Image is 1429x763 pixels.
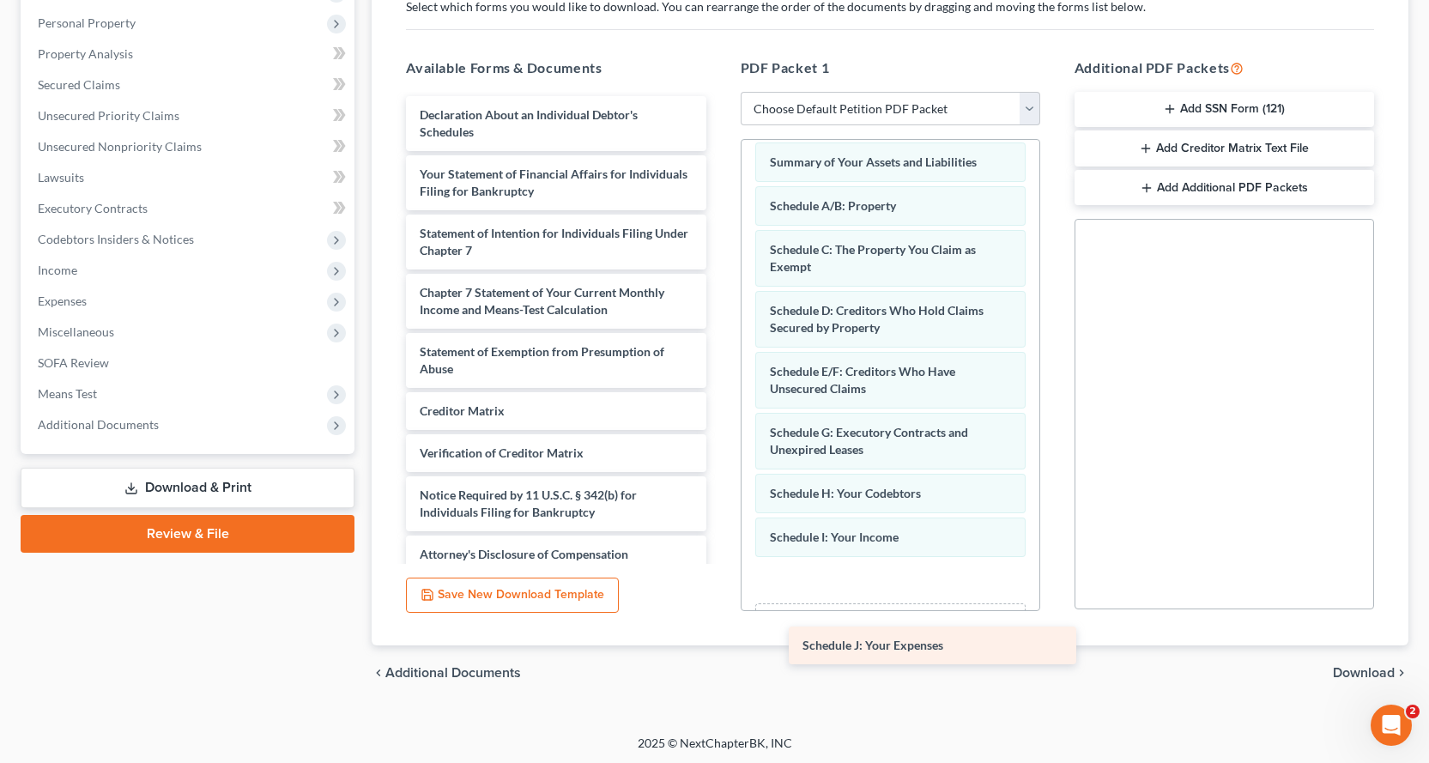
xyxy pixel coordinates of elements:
a: chevron_left Additional Documents [372,666,521,680]
div: Drag-and-drop in any documents from the left. These will be merged into the Petition PDF Packet. ... [755,603,1026,682]
a: Secured Claims [24,70,354,100]
span: Secured Claims [38,77,120,92]
h5: PDF Packet 1 [741,58,1040,78]
span: Additional Documents [385,666,521,680]
span: Lawsuits [38,170,84,185]
button: Add Additional PDF Packets [1075,170,1374,206]
a: SOFA Review [24,348,354,378]
i: chevron_right [1395,666,1408,680]
span: Means Test [38,386,97,401]
a: Unsecured Priority Claims [24,100,354,131]
iframe: Intercom live chat [1371,705,1412,746]
button: Download chevron_right [1333,666,1408,680]
span: Creditor Matrix [420,403,505,418]
span: Statement of Intention for Individuals Filing Under Chapter 7 [420,226,688,257]
span: Unsecured Priority Claims [38,108,179,123]
span: Verification of Creditor Matrix [420,445,584,460]
span: Schedule A/B: Property [770,198,896,213]
span: 2 [1406,705,1420,718]
button: Add SSN Form (121) [1075,92,1374,128]
span: Schedule H: Your Codebtors [770,486,921,500]
span: Unsecured Nonpriority Claims [38,139,202,154]
span: Schedule C: The Property You Claim as Exempt [770,242,976,274]
h5: Additional PDF Packets [1075,58,1374,78]
a: Review & File [21,515,354,553]
span: Schedule G: Executory Contracts and Unexpired Leases [770,425,968,457]
span: Miscellaneous [38,324,114,339]
span: Income [38,263,77,277]
span: Additional Documents [38,417,159,432]
span: Schedule J: Your Expenses [802,638,943,652]
a: Unsecured Nonpriority Claims [24,131,354,162]
span: Your Statement of Financial Affairs for Individuals Filing for Bankruptcy [420,167,687,198]
button: Add Creditor Matrix Text File [1075,130,1374,167]
span: Statement of Exemption from Presumption of Abuse [420,344,664,376]
span: Schedule D: Creditors Who Hold Claims Secured by Property [770,303,984,335]
a: Lawsuits [24,162,354,193]
h5: Available Forms & Documents [406,58,705,78]
span: Schedule E/F: Creditors Who Have Unsecured Claims [770,364,955,396]
span: Attorney's Disclosure of Compensation [420,547,628,561]
span: Schedule I: Your Income [770,530,899,544]
a: Property Analysis [24,39,354,70]
span: Declaration About an Individual Debtor's Schedules [420,107,638,139]
span: Chapter 7 Statement of Your Current Monthly Income and Means-Test Calculation [420,285,664,317]
button: Save New Download Template [406,578,619,614]
a: Download & Print [21,468,354,508]
span: Personal Property [38,15,136,30]
span: Property Analysis [38,46,133,61]
span: Executory Contracts [38,201,148,215]
i: chevron_left [372,666,385,680]
span: Summary of Your Assets and Liabilities [770,154,977,169]
span: Download [1333,666,1395,680]
span: Expenses [38,294,87,308]
span: Notice Required by 11 U.S.C. § 342(b) for Individuals Filing for Bankruptcy [420,487,637,519]
a: Executory Contracts [24,193,354,224]
span: Codebtors Insiders & Notices [38,232,194,246]
span: SOFA Review [38,355,109,370]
